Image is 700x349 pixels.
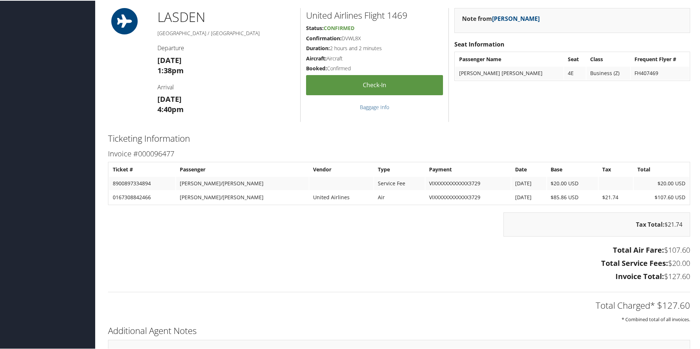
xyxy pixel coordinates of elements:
[360,103,389,110] a: Baggage Info
[157,7,295,26] h1: LAS DEN
[157,65,184,75] strong: 1:38pm
[109,190,175,203] td: 0167308842466
[613,244,664,254] strong: Total Air Fare:
[374,162,425,175] th: Type
[157,104,184,114] strong: 4:40pm
[108,244,690,255] h3: $107.60
[306,44,443,51] h5: 2 hours and 2 minutes
[306,24,324,31] strong: Status:
[108,148,690,158] h3: Invoice #000096477
[108,131,690,144] h2: Ticketing Information
[157,43,295,51] h4: Departure
[547,176,598,189] td: $20.00 USD
[455,52,563,65] th: Passenger Name
[503,212,690,236] div: $21.74
[622,315,690,322] small: * Combined total of all invoices.
[425,190,511,203] td: VIXXXXXXXXXXXX3729
[564,52,586,65] th: Seat
[511,190,546,203] td: [DATE]
[306,54,327,61] strong: Aircraft:
[306,34,443,41] h5: DVWL8X
[631,66,689,79] td: FH407469
[157,55,182,64] strong: [DATE]
[309,162,373,175] th: Vendor
[587,52,630,65] th: Class
[587,66,630,79] td: Business (Z)
[462,14,540,22] strong: Note from
[631,52,689,65] th: Frequent Flyer #
[157,93,182,103] strong: [DATE]
[455,66,563,79] td: [PERSON_NAME] [PERSON_NAME]
[634,176,689,189] td: $20.00 USD
[157,82,295,90] h4: Arrival
[108,298,690,311] h2: Total Charged* $127.60
[324,24,354,31] span: Confirmed
[634,162,689,175] th: Total
[601,257,668,267] strong: Total Service Fees:
[306,64,443,71] h5: Confirmed
[309,190,373,203] td: United Airlines
[108,324,690,336] h2: Additional Agent Notes
[157,29,295,36] h5: [GEOGRAPHIC_DATA] / [GEOGRAPHIC_DATA]
[176,176,309,189] td: [PERSON_NAME]/[PERSON_NAME]
[306,44,330,51] strong: Duration:
[176,162,309,175] th: Passenger
[306,54,443,62] h5: Aircraft
[306,8,443,21] h2: United Airlines Flight 1469
[547,190,598,203] td: $85.86 USD
[511,176,546,189] td: [DATE]
[306,64,327,71] strong: Booked:
[547,162,598,175] th: Base
[599,162,633,175] th: Tax
[374,190,425,203] td: Air
[109,162,175,175] th: Ticket #
[454,40,504,48] strong: Seat Information
[109,176,175,189] td: 8900897334894
[108,271,690,281] h3: $127.60
[306,74,443,94] a: Check-in
[374,176,425,189] td: Service Fee
[492,14,540,22] a: [PERSON_NAME]
[636,220,664,228] strong: Tax Total:
[176,190,309,203] td: [PERSON_NAME]/[PERSON_NAME]
[425,162,511,175] th: Payment
[615,271,664,281] strong: Invoice Total:
[511,162,546,175] th: Date
[425,176,511,189] td: VIXXXXXXXXXXXX3729
[108,257,690,268] h3: $20.00
[599,190,633,203] td: $21.74
[634,190,689,203] td: $107.60 USD
[564,66,586,79] td: 4E
[306,34,342,41] strong: Confirmation:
